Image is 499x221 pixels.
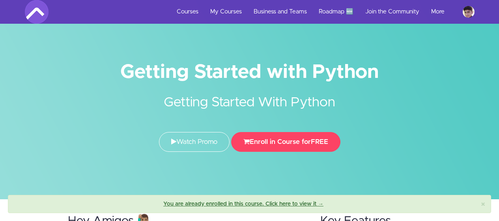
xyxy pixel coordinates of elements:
button: Enroll in Course forFREE [231,132,340,152]
span: × [481,200,485,209]
h1: Getting Started with Python [25,63,475,81]
a: Watch Promo [159,132,230,152]
img: syedmuhammadr517@gmail.com [463,6,475,18]
h2: Getting Started With Python [102,81,398,112]
button: Close [481,200,485,209]
a: You are already enrolled in this course. Click here to view it → [163,201,323,207]
span: FREE [311,138,328,145]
